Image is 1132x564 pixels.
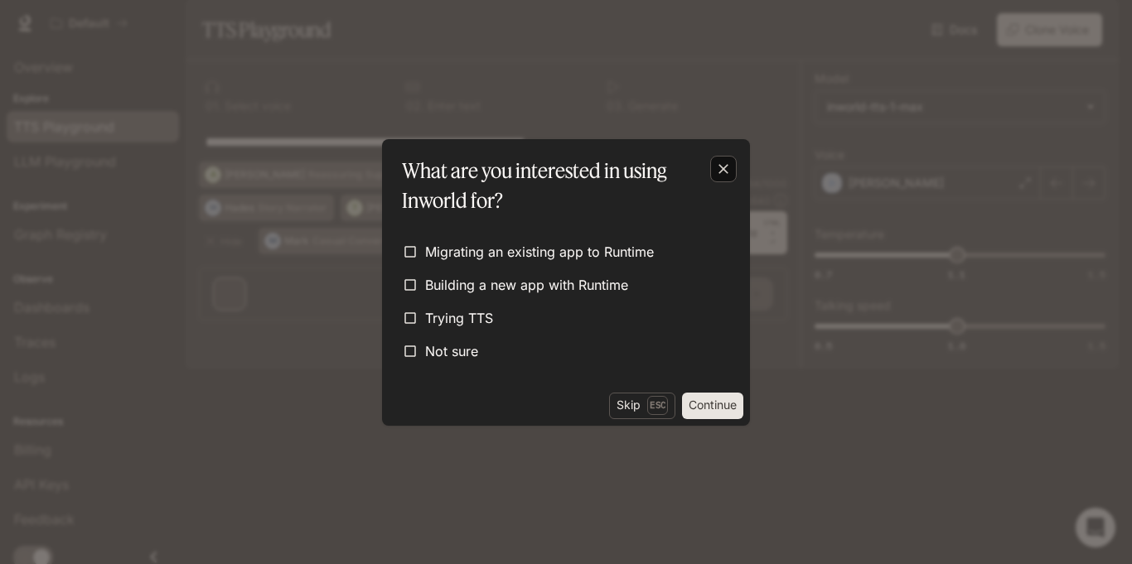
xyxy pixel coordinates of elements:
[647,396,668,414] p: Esc
[425,308,493,328] span: Trying TTS
[425,242,654,262] span: Migrating an existing app to Runtime
[609,393,675,419] button: SkipEsc
[425,275,628,295] span: Building a new app with Runtime
[425,341,478,361] span: Not sure
[682,393,743,419] button: Continue
[402,156,723,215] p: What are you interested in using Inworld for?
